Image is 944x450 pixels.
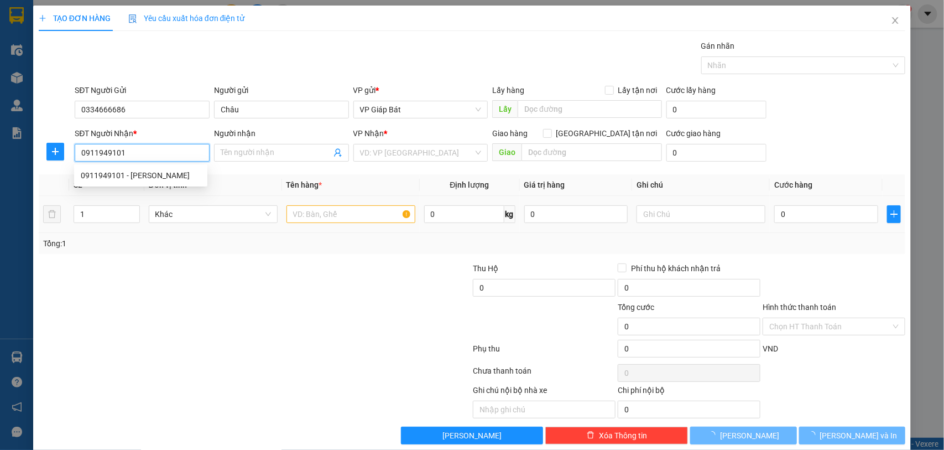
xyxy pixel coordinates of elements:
[618,384,760,401] div: Chi phí nội bộ
[53,51,82,59] span: 19003239
[473,384,616,401] div: Ghi chú nội bộ nhà xe
[492,100,518,118] span: Lấy
[524,180,565,189] span: Giá trị hàng
[104,55,160,67] span: GB10250149
[518,100,662,118] input: Dọc đường
[473,401,616,418] input: Nhập ghi chú
[552,127,662,139] span: [GEOGRAPHIC_DATA] tận nơi
[524,205,628,223] input: 0
[47,147,64,156] span: plus
[39,81,95,105] strong: PHIẾU GỬI HÀNG
[666,129,721,138] label: Cước giao hàng
[39,6,95,20] span: Kết Đoàn
[450,180,489,189] span: Định lượng
[75,84,210,96] div: SĐT Người Gửi
[627,262,725,275] span: Phí thu hộ khách nhận trả
[401,427,544,444] button: [PERSON_NAME]
[473,264,498,273] span: Thu Hộ
[708,431,720,439] span: loading
[128,14,245,23] span: Yêu cầu xuất hóa đơn điện tử
[360,101,482,118] span: VP Giáp Bát
[214,127,349,139] div: Người nhận
[81,169,201,182] div: 0911949101 - [PERSON_NAME]
[43,205,61,223] button: delete
[690,427,796,444] button: [PERSON_NAME]
[521,143,662,161] input: Dọc đường
[492,143,521,161] span: Giao
[701,42,735,50] label: Gán nhãn
[820,430,898,442] span: [PERSON_NAME] và In
[599,430,647,442] span: Xóa Thông tin
[763,344,778,353] span: VND
[587,431,594,440] span: delete
[333,148,342,157] span: user-add
[39,14,111,23] span: TẠO ĐƠN HÀNG
[442,430,502,442] span: [PERSON_NAME]
[774,180,812,189] span: Cước hàng
[632,174,770,196] th: Ghi chú
[6,35,30,75] img: logo
[286,180,322,189] span: Tên hàng
[666,101,766,118] input: Cước lấy hàng
[504,205,515,223] span: kg
[74,180,82,189] span: SL
[808,431,820,439] span: loading
[891,16,900,25] span: close
[720,430,779,442] span: [PERSON_NAME]
[492,86,524,95] span: Lấy hàng
[43,237,365,250] div: Tổng: 1
[545,427,688,444] button: deleteXóa Thông tin
[46,61,88,79] span: 15H-06834 (0915289448)
[666,144,766,162] input: Cước giao hàng
[155,206,271,223] span: Khác
[618,303,654,312] span: Tổng cước
[75,127,210,139] div: SĐT Người Nhận
[492,129,528,138] span: Giao hàng
[128,14,137,23] img: icon
[38,23,97,49] span: Số 939 Giải Phóng (Đối diện Ga Giáp Bát)
[472,343,617,362] div: Phụ thu
[39,14,46,22] span: plus
[353,129,384,138] span: VP Nhận
[74,167,207,184] div: 0911949101 - Linh
[614,84,662,96] span: Lấy tận nơi
[880,6,911,37] button: Close
[887,205,901,223] button: plus
[637,205,765,223] input: Ghi Chú
[666,86,716,95] label: Cước lấy hàng
[472,365,617,384] div: Chưa thanh toán
[763,303,836,312] label: Hình thức thanh toán
[46,143,64,161] button: plus
[888,210,900,219] span: plus
[353,84,488,96] div: VP gửi
[214,84,349,96] div: Người gửi
[799,427,905,444] button: [PERSON_NAME] và In
[286,205,415,223] input: VD: Bàn, Ghế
